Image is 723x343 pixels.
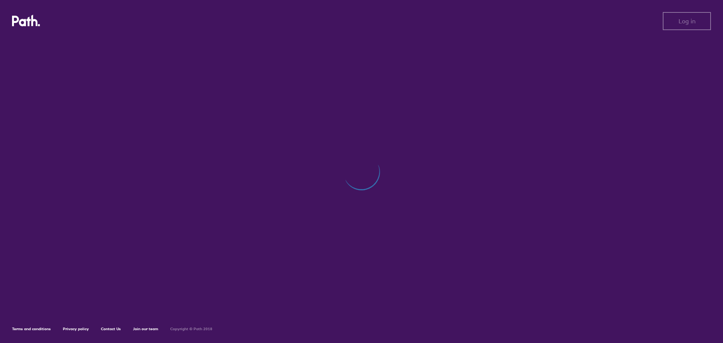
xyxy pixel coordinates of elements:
[679,18,696,24] span: Log in
[101,326,121,331] a: Contact Us
[663,12,711,30] button: Log in
[170,327,212,331] h6: Copyright © Path 2018
[63,326,89,331] a: Privacy policy
[12,326,51,331] a: Terms and conditions
[133,326,158,331] a: Join our team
